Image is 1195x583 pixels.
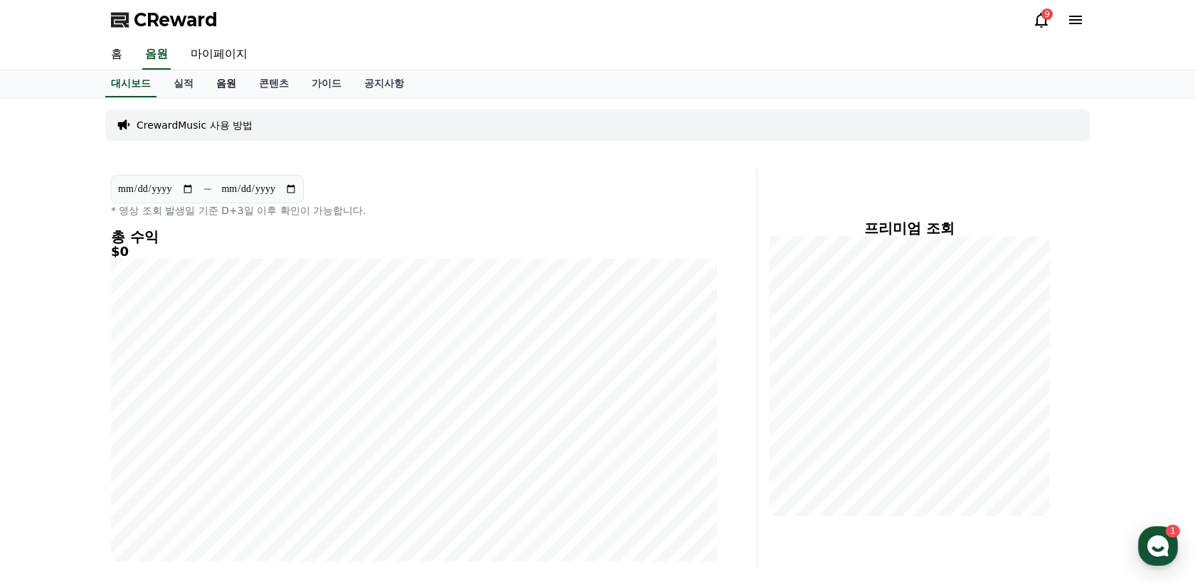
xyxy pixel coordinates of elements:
[203,181,212,198] p: ~
[353,70,415,97] a: 공지사항
[111,245,717,259] h5: $0
[142,40,171,70] a: 음원
[184,451,273,486] a: 설정
[248,70,300,97] a: 콘텐츠
[137,118,253,132] a: CrewardMusic 사용 방법
[45,472,53,483] span: 홈
[111,9,218,31] a: CReward
[1033,11,1050,28] a: 9
[134,9,218,31] span: CReward
[1041,9,1053,20] div: 9
[220,472,237,483] span: 설정
[300,70,353,97] a: 가이드
[179,40,259,70] a: 마이페이지
[205,70,248,97] a: 음원
[4,451,94,486] a: 홈
[769,220,1050,236] h4: 프리미엄 조회
[111,203,717,218] p: * 영상 조회 발생일 기준 D+3일 이후 확인이 가능합니다.
[144,450,149,461] span: 1
[111,229,717,245] h4: 총 수익
[130,473,147,484] span: 대화
[100,40,134,70] a: 홈
[105,70,156,97] a: 대시보드
[162,70,205,97] a: 실적
[94,451,184,486] a: 1대화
